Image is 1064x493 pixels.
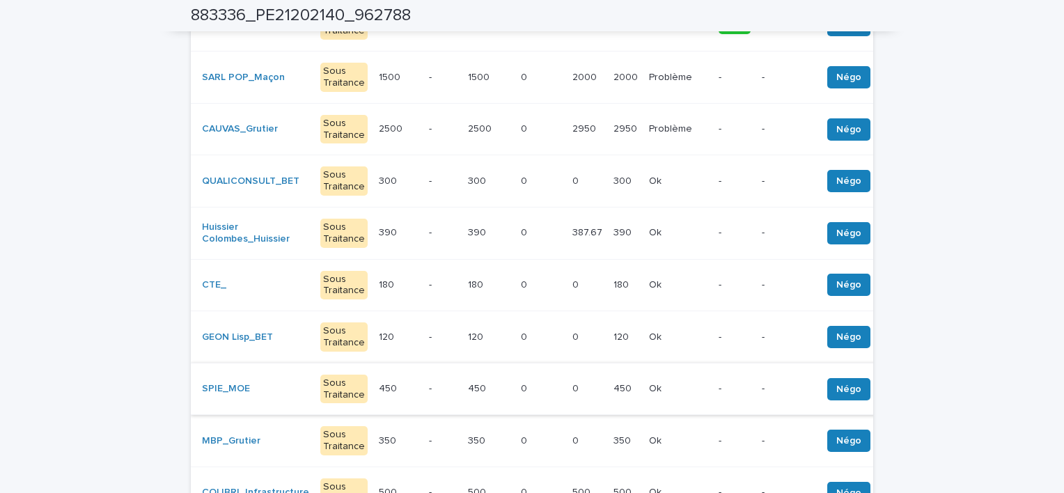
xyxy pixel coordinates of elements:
p: - [429,123,456,135]
p: 180 [613,276,632,291]
p: - [429,72,456,84]
p: Ok [649,329,664,343]
a: SPIE_MOE [202,383,250,395]
p: - [429,435,456,447]
p: 350 [468,432,488,447]
button: Négo [827,274,870,296]
p: 390 [613,224,634,239]
a: MBP_Grutier [202,435,260,447]
p: - [719,123,751,135]
p: - [719,435,751,447]
span: Négo [836,70,861,84]
p: 1500 [468,69,492,84]
p: Ok [649,432,664,447]
div: Sous Traitance [320,322,368,352]
div: Sous Traitance [320,63,368,92]
p: 180 [468,276,486,291]
p: Ok [649,173,664,187]
p: - [719,331,751,343]
div: Sous Traitance [320,115,368,144]
tr: MBP_Grutier Sous Traitance350350 -350350 00 00 350350 OkOk --Négo [191,415,893,467]
p: - [762,331,811,343]
p: - [429,279,456,291]
p: 350 [613,432,634,447]
a: Huissier Colombes_Huissier [202,221,309,245]
button: Négo [827,118,870,141]
p: - [429,227,456,239]
span: Négo [836,123,861,136]
tr: SPIE_MOE Sous Traitance450450 -450450 00 00 450450 OkOk --Négo [191,363,893,415]
p: 0 [521,380,530,395]
p: 120 [379,329,397,343]
p: - [719,72,751,84]
span: Négo [836,434,861,448]
a: CAUVAS_Grutier [202,123,278,135]
p: - [719,227,751,239]
p: - [762,227,811,239]
p: 0 [521,432,530,447]
a: QUALICONSULT_BET [202,175,299,187]
span: Négo [836,174,861,188]
p: 0 [521,173,530,187]
p: - [762,435,811,447]
button: Négo [827,430,870,452]
p: 2000 [572,69,600,84]
p: 2950 [572,120,599,135]
p: Problème [649,120,695,135]
button: Négo [827,222,870,244]
div: Sous Traitance [320,219,368,248]
p: - [762,383,811,395]
a: GEON Lisp_BET [202,331,273,343]
p: - [429,331,456,343]
tr: Huissier Colombes_Huissier Sous Traitance390390 -390390 00 387.67387.67 390390 OkOk --Négo [191,207,893,259]
p: - [429,383,456,395]
p: 180 [379,276,397,291]
p: 2500 [379,120,405,135]
p: - [762,279,811,291]
p: 450 [468,380,489,395]
div: Sous Traitance [320,166,368,196]
p: - [719,383,751,395]
p: 0 [521,224,530,239]
p: 0 [572,432,581,447]
tr: GEON Lisp_BET Sous Traitance120120 -120120 00 00 120120 OkOk --Négo [191,311,893,363]
p: 120 [468,329,486,343]
tr: CTE_ Sous Traitance180180 -180180 00 00 180180 OkOk --Négo [191,259,893,311]
p: Ok [649,276,664,291]
p: - [719,175,751,187]
span: Négo [836,278,861,292]
p: - [429,175,456,187]
tr: CAUVAS_Grutier Sous Traitance25002500 -25002500 00 29502950 29502950 ProblèmeProblème --Négo [191,103,893,155]
button: Négo [827,378,870,400]
p: - [719,279,751,291]
p: 300 [468,173,489,187]
p: 1500 [379,69,403,84]
p: 0 [572,329,581,343]
div: Sous Traitance [320,426,368,455]
p: 2000 [613,69,641,84]
p: 2500 [468,120,494,135]
button: Négo [827,326,870,348]
p: 2950 [613,120,640,135]
p: Ok [649,380,664,395]
a: CTE_ [202,279,226,291]
p: 0 [572,173,581,187]
tr: QUALICONSULT_BET Sous Traitance300300 -300300 00 00 300300 OkOk --Négo [191,155,893,208]
div: Sous Traitance [320,375,368,404]
p: Ok [649,224,664,239]
p: 390 [379,224,400,239]
p: 0 [521,120,530,135]
span: Négo [836,226,861,240]
p: 120 [613,329,632,343]
p: 0 [572,380,581,395]
p: 300 [379,173,400,187]
span: Négo [836,382,861,396]
p: 450 [613,380,634,395]
p: - [762,123,811,135]
span: Négo [836,330,861,344]
p: Problème [649,69,695,84]
p: - [762,175,811,187]
button: Négo [827,170,870,192]
a: SARL POP_Maçon [202,72,285,84]
p: 450 [379,380,400,395]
